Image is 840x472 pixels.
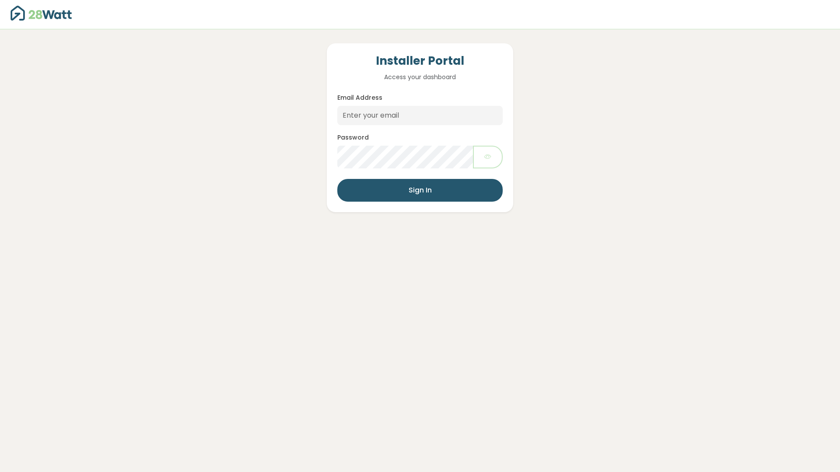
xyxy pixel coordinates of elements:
input: Enter your email [337,106,503,125]
h4: Installer Portal [337,54,503,69]
p: Access your dashboard [337,72,503,82]
label: Password [337,133,369,142]
button: Sign In [337,179,503,202]
label: Email Address [337,93,382,102]
img: 28Watt [10,6,72,21]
